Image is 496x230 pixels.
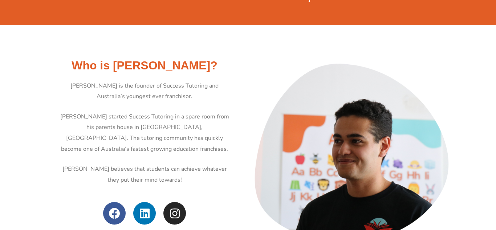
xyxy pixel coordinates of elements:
p: [PERSON_NAME] started Success Tutoring in a spare room from his parents house in [GEOGRAPHIC_DATA... [59,112,230,155]
h2: Who is [PERSON_NAME]? [41,58,248,73]
iframe: Chat Widget [375,148,496,230]
p: [PERSON_NAME] believes that students can achieve whatever they put their mind towards! [59,164,230,185]
p: [PERSON_NAME] is the founder of Success Tutoring and Australia’s youngest ever franchisor. [59,81,230,102]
